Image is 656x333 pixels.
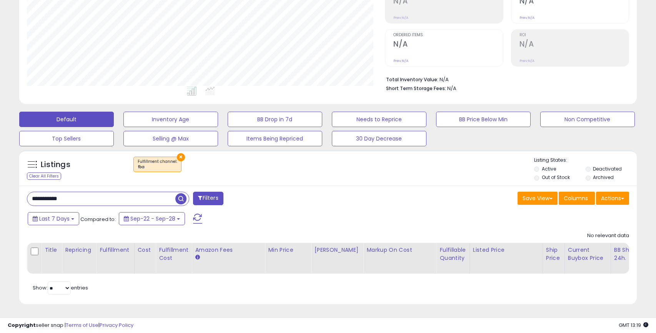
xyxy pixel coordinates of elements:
[332,112,426,127] button: Needs to Reprice
[159,246,188,262] div: Fulfillment Cost
[436,112,531,127] button: BB Price Below Min
[8,322,133,329] div: seller snap | |
[519,40,629,50] h2: N/A
[519,15,534,20] small: Prev: N/A
[193,192,223,205] button: Filters
[393,40,503,50] h2: N/A
[519,33,629,37] span: ROI
[332,131,426,146] button: 30 Day Decrease
[546,246,561,262] div: Ship Price
[393,33,503,37] span: Ordered Items
[39,215,70,223] span: Last 7 Days
[41,159,70,170] h5: Listings
[440,246,466,262] div: Fulfillable Quantity
[542,166,556,172] label: Active
[386,76,438,83] b: Total Inventory Value:
[386,74,623,84] li: N/A
[596,192,629,205] button: Actions
[542,174,570,181] label: Out of Stock
[619,321,648,329] span: 2025-10-6 13:19 GMT
[195,254,200,261] small: Amazon Fees.
[366,246,433,254] div: Markup on Cost
[593,166,622,172] label: Deactivated
[228,112,322,127] button: BB Drop in 7d
[19,131,114,146] button: Top Sellers
[100,321,133,329] a: Privacy Policy
[447,85,456,92] span: N/A
[568,246,608,262] div: Current Buybox Price
[33,284,88,291] span: Show: entries
[314,246,360,254] div: [PERSON_NAME]
[177,153,185,161] button: ×
[8,321,36,329] strong: Copyright
[138,164,177,170] div: fba
[19,112,114,127] button: Default
[66,321,98,329] a: Terms of Use
[138,246,153,254] div: Cost
[195,246,261,254] div: Amazon Fees
[587,232,629,239] div: No relevant data
[393,59,408,63] small: Prev: N/A
[100,246,131,254] div: Fulfillment
[540,112,635,127] button: Non Competitive
[363,243,436,274] th: The percentage added to the cost of goods (COGS) that forms the calculator for Min & Max prices.
[593,174,614,181] label: Archived
[80,216,116,223] span: Compared to:
[123,131,218,146] button: Selling @ Max
[28,212,79,225] button: Last 7 Days
[119,212,185,225] button: Sep-22 - Sep-28
[45,246,58,254] div: Title
[518,192,558,205] button: Save View
[559,192,595,205] button: Columns
[519,59,534,63] small: Prev: N/A
[564,194,588,202] span: Columns
[268,246,308,254] div: Min Price
[614,246,642,262] div: BB Share 24h.
[473,246,539,254] div: Listed Price
[228,131,322,146] button: Items Being Repriced
[138,159,177,170] span: Fulfillment channel :
[386,85,446,92] b: Short Term Storage Fees:
[393,15,408,20] small: Prev: N/A
[27,172,61,180] div: Clear All Filters
[123,112,218,127] button: Inventory Age
[130,215,175,223] span: Sep-22 - Sep-28
[65,246,93,254] div: Repricing
[534,157,637,164] p: Listing States:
